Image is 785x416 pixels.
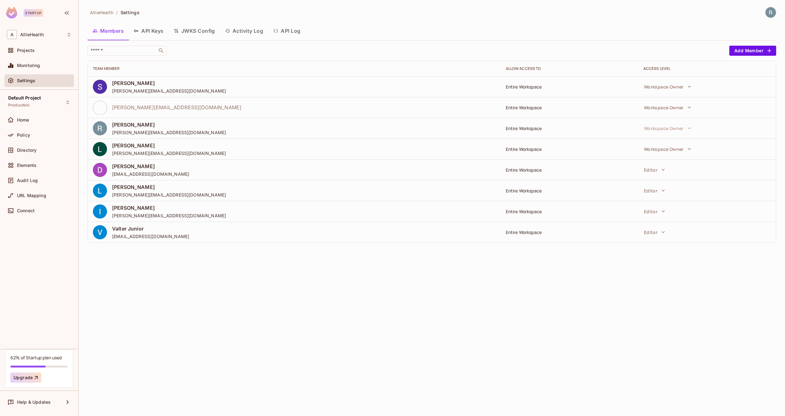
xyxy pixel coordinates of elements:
button: Workspace Owner [641,101,694,114]
div: Entire Workspace [506,167,633,173]
button: API Log [268,23,305,39]
button: Editor [641,184,668,197]
div: Entire Workspace [506,208,633,214]
span: [PERSON_NAME] [112,142,226,149]
img: ACg8ocJnG4VHex2eZue1q0nYIoFQhy0j_UGOPIbPOXWwwRuf=s96-c [93,142,107,156]
div: Entire Workspace [506,125,633,131]
img: ACg8ocJLAOzrdLWBxioiEK5rBaGxB7C2cuKs5Oq3j3HLTYgli0iaUg=s96-c [93,204,107,219]
span: [PERSON_NAME][EMAIL_ADDRESS][DOMAIN_NAME] [112,104,241,111]
span: [EMAIL_ADDRESS][DOMAIN_NAME] [112,171,189,177]
button: JWKS Config [169,23,220,39]
div: Entire Workspace [506,105,633,111]
span: Default Project [8,95,41,100]
li: / [116,9,118,15]
button: Add Member [729,46,776,56]
img: Rodrigo Mayer [765,7,776,18]
button: Activity Log [220,23,268,39]
span: AllieHealth [90,9,114,15]
button: Workspace Owner [641,143,694,155]
span: Directory [17,148,37,153]
div: Entire Workspace [506,188,633,194]
img: ACg8ocLNPycIT-OpOXApjhctGNZmdBiJ1r_YVw94MBKX3Yn-=s96-c [93,163,107,177]
span: Workspace: AllieHealth [20,32,44,37]
span: [PERSON_NAME] [112,80,226,87]
span: Home [17,117,29,123]
span: Settings [17,78,35,83]
img: ACg8ocKfXUY_IafuTVZkAMHdmpQN--qSOIe3Pi2525Z4DnhgzqTMkg=s96-c [93,184,107,198]
span: Production [8,103,30,108]
button: Editor [641,226,668,238]
button: Members [88,23,129,39]
span: [PERSON_NAME] [112,204,226,211]
span: [PERSON_NAME][EMAIL_ADDRESS][DOMAIN_NAME] [112,88,226,94]
div: Allow Access to [506,66,633,71]
span: [PERSON_NAME] [112,184,226,191]
span: Valter Junior [112,225,189,232]
img: SReyMgAAAABJRU5ErkJggg== [6,7,17,19]
img: ACg8ocITLfcuQtsSfpeeAzKHnDSkrnrOm6BaedJ2Dad0JNHHTrDxYw=s96-c [93,225,107,239]
span: Monitoring [17,63,40,68]
span: [PERSON_NAME] [112,163,189,170]
span: Help & Updates [17,400,51,405]
button: API Keys [129,23,169,39]
button: Workspace Owner [641,80,694,93]
span: [PERSON_NAME][EMAIL_ADDRESS][DOMAIN_NAME] [112,192,226,198]
img: ACg8ocIeJ8SxFWoIOcrcSMpWYxHa2u3VGxjA2mXBXL4cQ1vq=s96-c [93,121,107,135]
div: Access Level [643,66,771,71]
button: Upgrade [10,373,41,383]
button: Editor [641,163,668,176]
span: Projects [17,48,35,53]
span: [PERSON_NAME][EMAIL_ADDRESS][DOMAIN_NAME] [112,150,226,156]
span: Elements [17,163,37,168]
span: [EMAIL_ADDRESS][DOMAIN_NAME] [112,233,189,239]
button: Editor [641,205,668,218]
span: URL Mapping [17,193,46,198]
div: Team Member [93,66,496,71]
span: A [7,30,17,39]
img: ACg8ocIlYS4O5s-o6FkOZ7lo3CSrMXtv9I-rpehYF9fZOXT5=s96-c [93,80,107,94]
div: Entire Workspace [506,146,633,152]
div: Startup [24,9,43,17]
div: Entire Workspace [506,229,633,235]
span: [PERSON_NAME] [112,121,226,128]
span: Policy [17,133,30,138]
div: 62% of Startup plan used [10,355,62,361]
span: Audit Log [17,178,38,183]
span: Settings [121,9,139,15]
span: [PERSON_NAME][EMAIL_ADDRESS][DOMAIN_NAME] [112,129,226,135]
span: Connect [17,208,35,213]
button: Workspace Owner [641,122,694,134]
span: [PERSON_NAME][EMAIL_ADDRESS][DOMAIN_NAME] [112,213,226,219]
div: Entire Workspace [506,84,633,90]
